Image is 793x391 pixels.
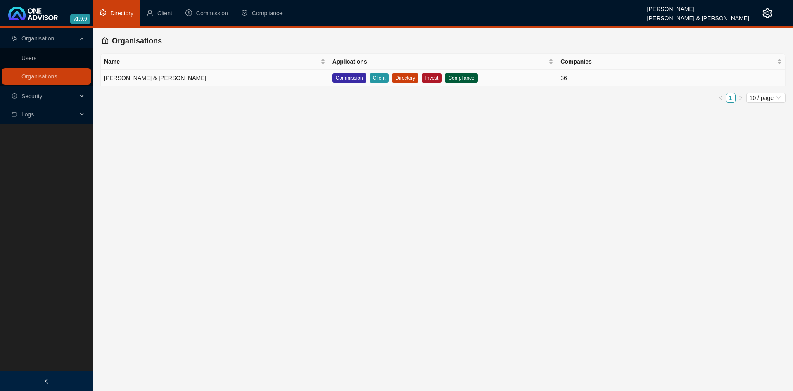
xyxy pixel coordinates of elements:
[101,54,329,70] th: Name
[21,93,43,100] span: Security
[12,93,17,99] span: safety-certificate
[101,70,329,86] td: [PERSON_NAME] & [PERSON_NAME]
[252,10,283,17] span: Compliance
[557,54,786,70] th: Companies
[100,9,106,16] span: setting
[329,54,558,70] th: Applications
[185,9,192,16] span: dollar
[241,9,248,16] span: safety
[12,36,17,41] span: team
[716,93,726,103] li: Previous Page
[746,93,786,103] div: Page Size
[21,35,54,42] span: Organisation
[557,70,786,86] td: 36
[560,57,775,66] span: Companies
[70,14,90,24] span: v1.9.9
[762,8,772,18] span: setting
[716,93,726,103] button: left
[110,10,133,17] span: Directory
[422,73,442,83] span: Invest
[147,9,153,16] span: user
[647,2,749,11] div: [PERSON_NAME]
[332,57,547,66] span: Applications
[196,10,228,17] span: Commission
[21,111,34,118] span: Logs
[101,37,109,44] span: bank
[370,73,389,83] span: Client
[44,378,50,384] span: left
[8,7,58,20] img: 2df55531c6924b55f21c4cf5d4484680-logo-light.svg
[750,93,782,102] span: 10 / page
[445,73,477,83] span: Compliance
[112,37,162,45] span: Organisations
[12,111,17,117] span: video-camera
[718,95,723,100] span: left
[332,73,366,83] span: Commission
[104,57,319,66] span: Name
[21,73,57,80] a: Organisations
[726,93,736,103] li: 1
[392,73,418,83] span: Directory
[157,10,172,17] span: Client
[738,95,743,100] span: right
[647,11,749,20] div: [PERSON_NAME] & [PERSON_NAME]
[736,93,746,103] button: right
[736,93,746,103] li: Next Page
[21,55,37,62] a: Users
[726,93,735,102] a: 1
